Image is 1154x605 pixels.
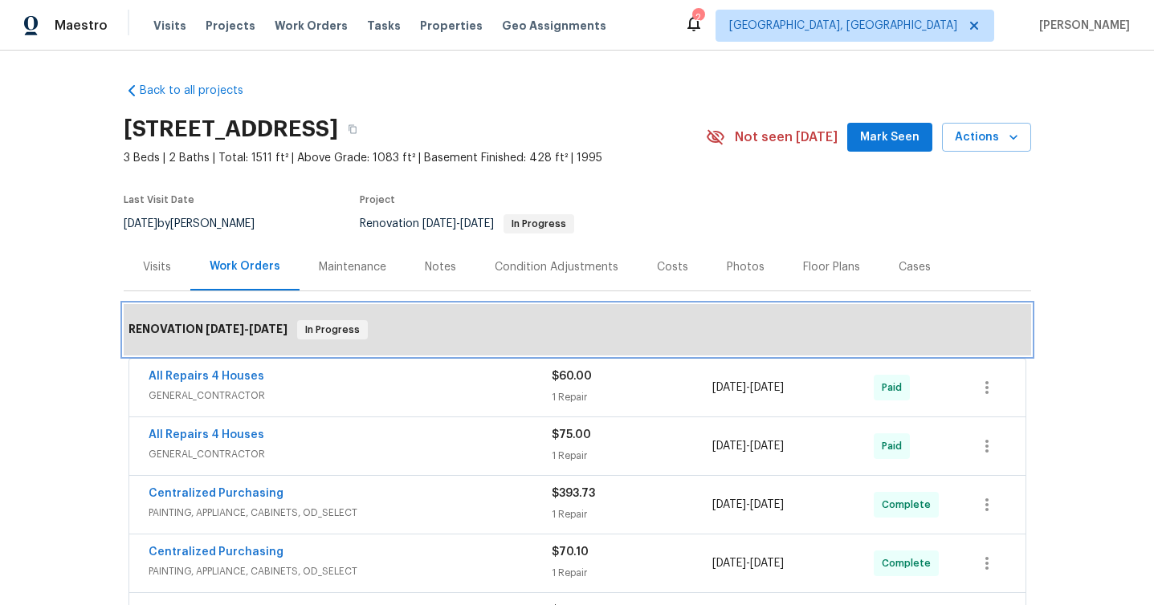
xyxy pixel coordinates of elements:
a: Back to all projects [124,83,278,99]
span: Projects [206,18,255,34]
div: Work Orders [210,258,280,274]
span: In Progress [505,219,573,229]
span: Not seen [DATE] [735,129,838,145]
div: by [PERSON_NAME] [124,214,274,233]
span: Tasks [367,20,401,31]
span: [DATE] [249,323,287,335]
span: Paid [882,380,908,396]
div: 1 Repair [552,565,713,581]
span: In Progress [299,322,366,338]
div: 1 Repair [552,506,713,522]
div: Floor Plans [803,259,860,275]
button: Mark Seen [847,123,932,152]
button: Actions [942,123,1031,152]
h6: RENOVATION [128,320,287,339]
span: Properties [420,18,483,34]
span: $393.73 [552,488,595,499]
span: Actions [955,128,1018,148]
span: [DATE] [206,323,244,335]
span: [DATE] [750,499,784,510]
span: 3 Beds | 2 Baths | Total: 1511 ft² | Above Grade: 1083 ft² | Basement Finished: 428 ft² | 1995 [124,150,706,166]
span: [DATE] [750,382,784,393]
span: [PERSON_NAME] [1033,18,1130,34]
span: Renovation [360,218,574,229]
span: Complete [882,555,937,571]
span: - [206,323,287,335]
a: Centralized Purchasing [149,546,283,558]
a: Centralized Purchasing [149,488,283,499]
span: [DATE] [750,441,784,452]
span: Visits [153,18,186,34]
span: [DATE] [422,218,456,229]
div: Cases [899,259,931,275]
div: 2 [692,10,703,26]
span: [DATE] [712,382,746,393]
div: Notes [425,259,456,275]
span: PAINTING, APPLIANCE, CABINETS, OD_SELECT [149,563,552,579]
span: [DATE] [460,218,494,229]
span: - [712,497,784,513]
span: - [712,380,784,396]
span: $60.00 [552,371,592,382]
span: - [712,555,784,571]
span: $75.00 [552,429,591,441]
span: - [422,218,494,229]
span: [DATE] [712,558,746,569]
div: 1 Repair [552,389,713,405]
div: Maintenance [319,259,386,275]
span: Geo Assignments [502,18,606,34]
span: GENERAL_CONTRACTOR [149,388,552,404]
div: Condition Adjustments [495,259,618,275]
span: Complete [882,497,937,513]
span: - [712,438,784,454]
span: Mark Seen [860,128,920,148]
span: Maestro [55,18,108,34]
span: [DATE] [712,499,746,510]
div: Visits [143,259,171,275]
button: Copy Address [338,115,367,144]
span: Project [360,195,395,205]
div: RENOVATION [DATE]-[DATE]In Progress [124,304,1031,355]
div: 1 Repair [552,448,713,464]
span: [DATE] [124,218,157,229]
div: Photos [727,259,765,275]
span: Last Visit Date [124,195,194,205]
div: Costs [657,259,688,275]
a: All Repairs 4 Houses [149,371,264,382]
span: [DATE] [712,441,746,452]
span: Work Orders [275,18,348,34]
span: PAINTING, APPLIANCE, CABINETS, OD_SELECT [149,505,552,521]
h2: [STREET_ADDRESS] [124,121,338,137]
span: $70.10 [552,546,589,558]
span: GENERAL_CONTRACTOR [149,446,552,462]
span: [GEOGRAPHIC_DATA], [GEOGRAPHIC_DATA] [729,18,957,34]
span: [DATE] [750,558,784,569]
span: Paid [882,438,908,454]
a: All Repairs 4 Houses [149,429,264,441]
